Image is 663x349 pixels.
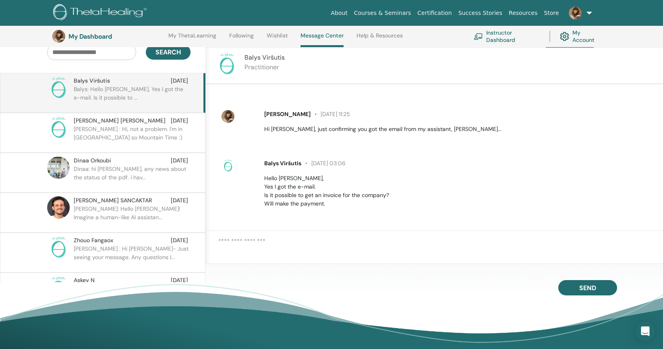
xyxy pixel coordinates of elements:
[171,276,188,285] span: [DATE]
[47,116,70,139] img: no-photo.png
[560,27,603,45] a: My Account
[74,156,111,165] span: Dinaa Orkoubi
[47,156,70,179] img: default.jpg
[636,322,655,341] div: Open Intercom Messenger
[74,165,191,189] p: Dinaa: hi [PERSON_NAME], any news about the status of the pdf. i hav...
[244,62,285,72] p: Practitioner
[171,156,188,165] span: [DATE]
[74,245,191,269] p: [PERSON_NAME] : Hi [PERSON_NAME]- Just seeing your message. Any questions I...
[264,174,654,208] p: Hello [PERSON_NAME], Yes I got the e-mail. Is it possible to get an invoice for the company? Will...
[47,276,70,299] img: no-photo.png
[68,33,149,40] h3: My Dashboard
[351,6,414,21] a: Courses & Seminars
[74,205,191,229] p: [PERSON_NAME]: Hello [PERSON_NAME]! Imagine a human-like AI assistan...
[222,110,234,123] img: default.jpg
[74,125,191,149] p: [PERSON_NAME] : Hi, not a problem. I'm in [GEOGRAPHIC_DATA] so Mountain Time :)
[579,284,596,292] span: Send
[74,116,166,125] span: [PERSON_NAME] [PERSON_NAME]
[558,280,617,295] button: Send
[47,196,70,219] img: default.jpg
[53,4,149,22] img: logo.png
[267,32,288,45] a: Wishlist
[168,32,216,45] a: My ThetaLearning
[74,236,113,245] span: Zhouo Fangaox
[474,27,540,45] a: Instructor Dashboard
[560,30,569,43] img: cog.svg
[74,276,95,285] span: Askey N
[541,6,562,21] a: Store
[455,6,506,21] a: Success Stories
[264,125,654,133] p: Hi [PERSON_NAME], just confirming you got the email from my assistant, [PERSON_NAME]...
[222,159,234,172] img: no-photo.png
[171,196,188,205] span: [DATE]
[327,6,350,21] a: About
[171,236,188,245] span: [DATE]
[74,85,191,109] p: Balys: Hello [PERSON_NAME], Yes I got the e-mail. Is it possible to ...
[215,53,238,75] img: no-photo.png
[74,196,152,205] span: [PERSON_NAME] SANCAKTAR
[52,30,65,43] img: default.jpg
[155,48,181,56] span: Search
[171,77,188,85] span: [DATE]
[300,32,344,47] a: Message Center
[74,77,110,85] span: Balys Viršutis
[146,45,191,60] button: Search
[244,53,285,62] span: Balys Viršutis
[506,6,541,21] a: Resources
[47,77,70,99] img: no-photo.png
[474,33,483,40] img: chalkboard-teacher.svg
[229,32,254,45] a: Following
[171,116,188,125] span: [DATE]
[47,236,70,259] img: no-photo.png
[264,160,301,167] span: Balys Viršutis
[569,6,582,19] img: default.jpg
[414,6,455,21] a: Certification
[311,110,350,118] span: [DATE] 11:25
[356,32,403,45] a: Help & Resources
[301,160,346,167] span: [DATE] 03:06
[264,110,311,118] span: [PERSON_NAME]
